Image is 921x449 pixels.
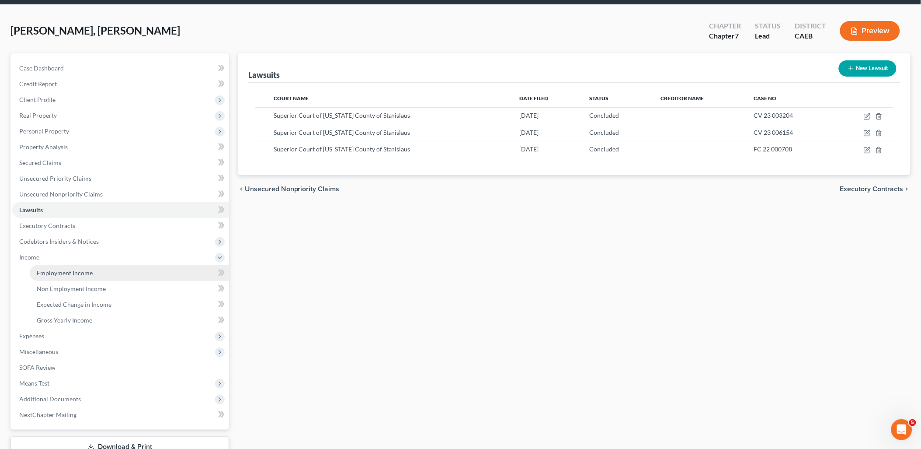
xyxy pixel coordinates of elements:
i: chevron_left [238,186,245,193]
a: Non Employment Income [30,281,229,297]
button: Preview [840,21,900,41]
span: Additional Documents [19,395,81,403]
span: Means Test [19,379,49,387]
span: Concluded [589,112,619,119]
i: chevron_right [904,186,911,193]
span: Employment Income [37,269,93,277]
span: [DATE] [519,145,539,153]
span: Court Name [274,95,309,102]
span: [DATE] [519,129,539,136]
span: Personal Property [19,127,69,135]
a: Secured Claims [12,155,229,171]
a: Case Dashboard [12,60,229,76]
a: Executory Contracts [12,218,229,234]
span: Executory Contracts [19,222,75,229]
span: Secured Claims [19,159,61,166]
a: Employment Income [30,265,229,281]
a: Unsecured Nonpriority Claims [12,186,229,202]
div: CAEB [795,31,826,41]
span: Miscellaneous [19,348,58,355]
a: NextChapter Mailing [12,407,229,423]
span: Expenses [19,332,44,340]
span: Income [19,253,39,261]
span: Concluded [589,129,619,136]
span: 7 [735,32,739,40]
a: Unsecured Priority Claims [12,171,229,186]
a: Gross Yearly Income [30,312,229,328]
div: Status [755,21,781,31]
span: 5 [909,419,916,426]
button: New Lawsuit [839,60,897,77]
div: Lawsuits [248,70,280,80]
span: CV 23 003204 [754,112,793,119]
span: Unsecured Nonpriority Claims [19,190,103,198]
span: Client Profile [19,96,56,103]
a: Expected Change in Income [30,297,229,312]
span: Codebtors Insiders & Notices [19,238,99,245]
span: Expected Change in Income [37,301,111,308]
span: Real Property [19,112,57,119]
a: SOFA Review [12,360,229,375]
span: Non Employment Income [37,285,106,292]
a: Lawsuits [12,202,229,218]
span: Gross Yearly Income [37,316,92,324]
span: Superior Court of [US_STATE] County of Stanislaus [274,129,410,136]
div: Chapter [709,31,741,41]
a: Property Analysis [12,139,229,155]
div: District [795,21,826,31]
span: Creditor Name [660,95,704,102]
span: Credit Report [19,80,57,88]
span: Date Filed [519,95,548,102]
span: FC 22 000708 [754,145,792,153]
span: [PERSON_NAME], [PERSON_NAME] [10,24,180,37]
span: Case Dashboard [19,64,64,72]
span: Executory Contracts [840,186,904,193]
span: Unsecured Priority Claims [19,175,91,182]
span: Unsecured Nonpriority Claims [245,186,340,193]
span: CV 23 006154 [754,129,793,136]
button: Executory Contracts chevron_right [840,186,911,193]
span: Superior Court of [US_STATE] County of Stanislaus [274,112,410,119]
span: Property Analysis [19,143,68,151]
button: chevron_left Unsecured Nonpriority Claims [238,186,340,193]
a: Credit Report [12,76,229,92]
span: Case No [754,95,777,102]
span: Concluded [589,145,619,153]
span: SOFA Review [19,364,56,371]
div: Chapter [709,21,741,31]
span: Status [589,95,608,102]
span: Superior Court of [US_STATE] County of Stanislaus [274,145,410,153]
span: Lawsuits [19,206,43,214]
div: Lead [755,31,781,41]
span: [DATE] [519,112,539,119]
iframe: Intercom live chat [891,419,912,440]
span: NextChapter Mailing [19,411,76,418]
